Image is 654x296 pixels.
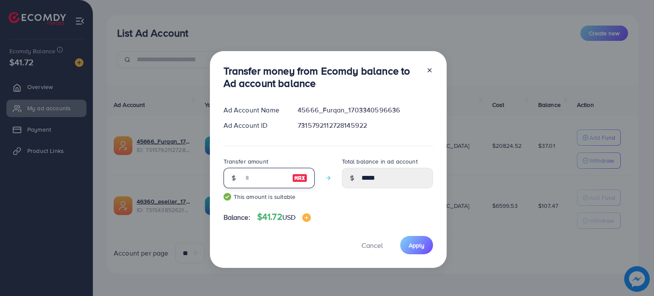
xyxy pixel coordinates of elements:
img: image [292,173,307,183]
div: 7315792112728145922 [291,121,439,130]
button: Cancel [351,236,393,254]
label: Total balance in ad account [342,157,418,166]
label: Transfer amount [224,157,268,166]
div: Ad Account Name [217,105,291,115]
h3: Transfer money from Ecomdy balance to Ad account balance [224,65,419,89]
button: Apply [400,236,433,254]
span: Apply [409,241,425,250]
div: Ad Account ID [217,121,291,130]
img: image [302,213,311,222]
span: USD [282,213,295,222]
img: guide [224,193,231,201]
h4: $41.72 [257,212,311,222]
span: Balance: [224,213,250,222]
div: 45666_Furqan_1703340596636 [291,105,439,115]
span: Cancel [361,241,383,250]
small: This amount is suitable [224,193,315,201]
